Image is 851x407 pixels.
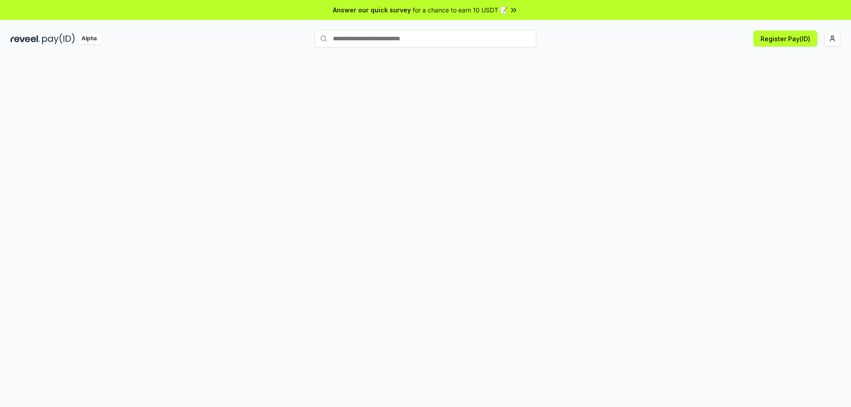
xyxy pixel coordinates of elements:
[42,33,75,44] img: pay_id
[333,5,411,15] span: Answer our quick survey
[753,31,817,47] button: Register Pay(ID)
[77,33,101,44] div: Alpha
[11,33,40,44] img: reveel_dark
[413,5,507,15] span: for a chance to earn 10 USDT 📝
